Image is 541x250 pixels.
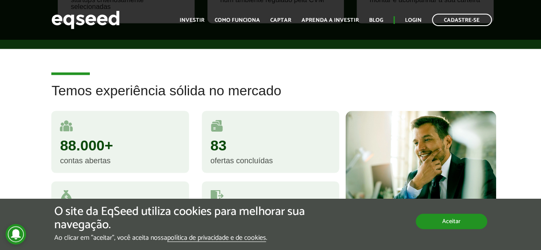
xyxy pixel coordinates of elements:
[369,18,383,23] a: Blog
[180,18,204,23] a: Investir
[54,234,314,242] p: Ao clicar em "aceitar", você aceita nossa .
[210,119,223,132] img: rodadas.svg
[54,205,314,232] h5: O site da EqSeed utiliza cookies para melhorar sua navegação.
[210,156,331,164] div: ofertas concluídas
[60,138,180,152] div: 88.000+
[416,214,487,229] button: Aceitar
[210,190,224,203] img: saidas.svg
[215,18,260,23] a: Como funciona
[60,190,73,203] img: money.svg
[210,138,331,152] div: 83
[167,235,266,242] a: política de privacidade e de cookies
[51,83,489,111] h2: Temos experiência sólida no mercado
[51,9,120,31] img: EqSeed
[270,18,291,23] a: Captar
[432,14,492,26] a: Cadastre-se
[405,18,422,23] a: Login
[60,156,180,164] div: contas abertas
[302,18,359,23] a: Aprenda a investir
[60,119,73,132] img: user.svg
